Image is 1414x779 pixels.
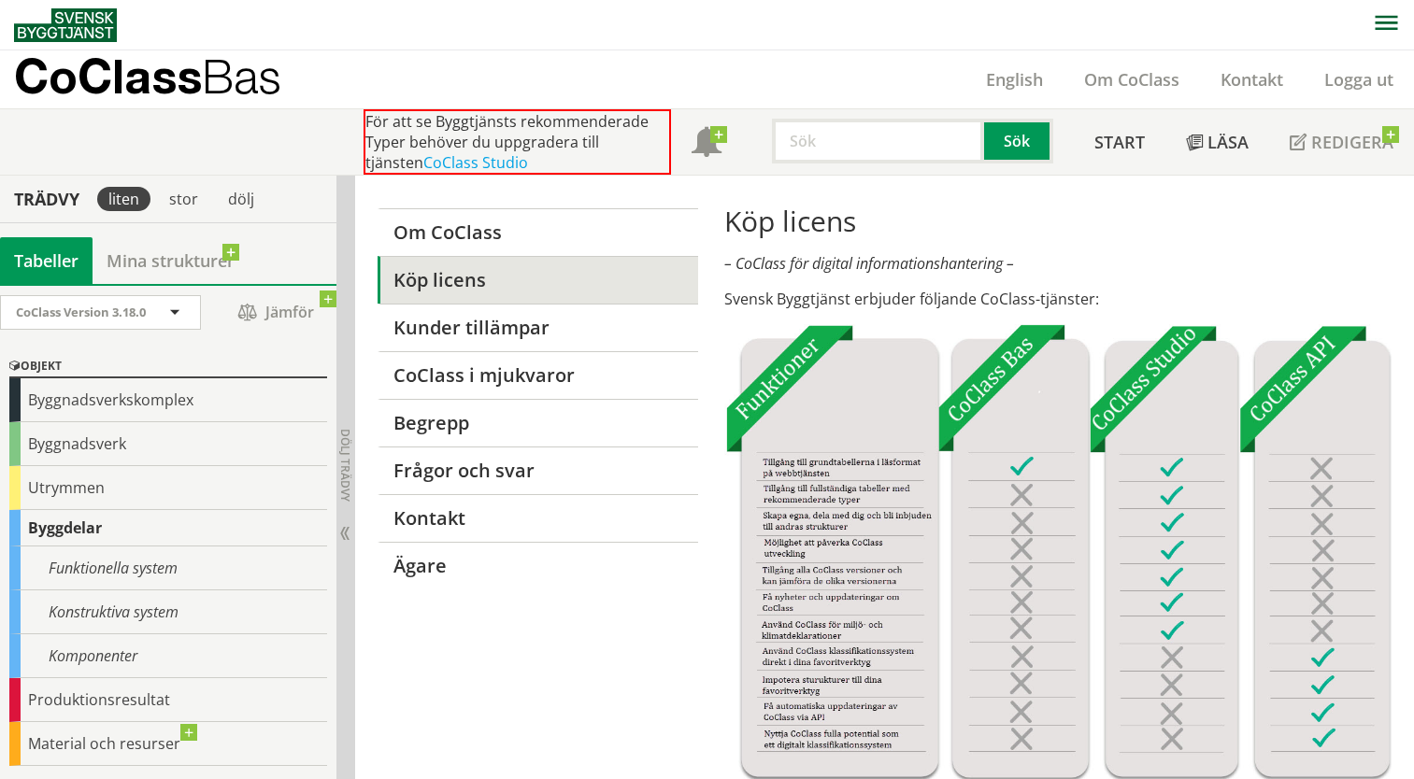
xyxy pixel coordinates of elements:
span: CoClass Version 3.18.0 [16,304,146,320]
a: Kontakt [378,494,699,542]
img: Svensk Byggtjänst [14,8,117,42]
a: Begrepp [378,399,699,446]
a: English [965,68,1064,91]
div: dölj [217,187,265,211]
a: Redigera [1269,109,1414,175]
a: CoClass Studio [423,152,528,173]
em: – CoClass för digital informationshantering – [724,253,1014,274]
a: Start [1074,109,1165,175]
a: Frågor och svar [378,446,699,494]
a: Läsa [1165,109,1269,175]
div: Komponenter [9,634,327,678]
div: Utrymmen [9,466,327,510]
div: Byggnadsverkskomplex [9,378,327,422]
div: Trädvy [4,189,90,209]
div: För att se Byggtjänsts rekommenderade Typer behöver du uppgradera till tjänsten [364,109,671,175]
a: Om CoClass [1064,68,1200,91]
div: Byggnadsverk [9,422,327,466]
span: Dölj trädvy [337,429,353,502]
a: Kunder tillämpar [378,304,699,351]
div: Material och resurser [9,722,327,766]
a: Mina strukturer [93,237,249,284]
span: Bas [202,49,281,104]
h1: Köp licens [724,205,1393,238]
div: stor [158,187,209,211]
a: Logga ut [1304,68,1414,91]
span: Jämför [220,296,332,329]
div: Byggdelar [9,510,327,546]
p: Svensk Byggtjänst erbjuder följande CoClass-tjänster: [724,289,1393,309]
a: Om CoClass [378,208,699,256]
input: Sök [772,119,984,163]
span: Notifikationer [692,129,721,159]
a: Kontakt [1200,68,1304,91]
a: CoClass i mjukvaror [378,351,699,399]
a: CoClassBas [14,50,321,108]
div: Objekt [9,356,327,378]
div: Funktionella system [9,546,327,590]
button: Sök [984,119,1053,163]
div: Konstruktiva system [9,590,327,634]
p: CoClass [14,65,281,87]
div: Produktionsresultat [9,678,327,722]
span: Start [1094,131,1145,153]
span: Läsa [1207,131,1249,153]
a: Köp licens [378,256,699,304]
span: Redigera [1311,131,1393,153]
div: liten [97,187,150,211]
a: Ägare [378,542,699,589]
